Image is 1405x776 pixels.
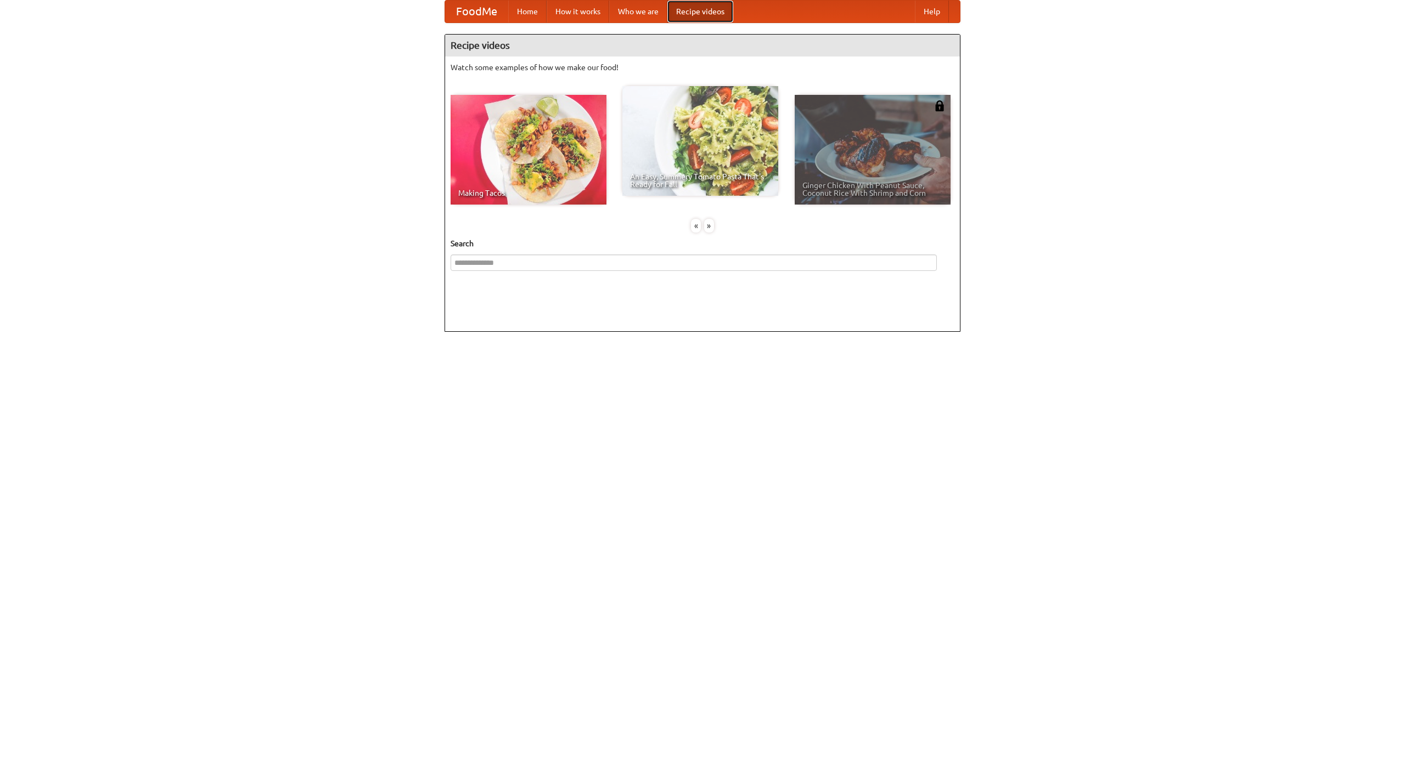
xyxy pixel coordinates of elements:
a: How it works [547,1,609,22]
img: 483408.png [934,100,945,111]
a: Who we are [609,1,667,22]
a: Home [508,1,547,22]
div: » [704,219,714,233]
a: An Easy, Summery Tomato Pasta That's Ready for Fall [622,86,778,196]
a: Recipe videos [667,1,733,22]
a: Help [915,1,949,22]
p: Watch some examples of how we make our food! [451,62,954,73]
span: Making Tacos [458,189,599,197]
a: FoodMe [445,1,508,22]
h4: Recipe videos [445,35,960,56]
a: Making Tacos [451,95,606,205]
div: « [691,219,701,233]
span: An Easy, Summery Tomato Pasta That's Ready for Fall [630,173,771,188]
h5: Search [451,238,954,249]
